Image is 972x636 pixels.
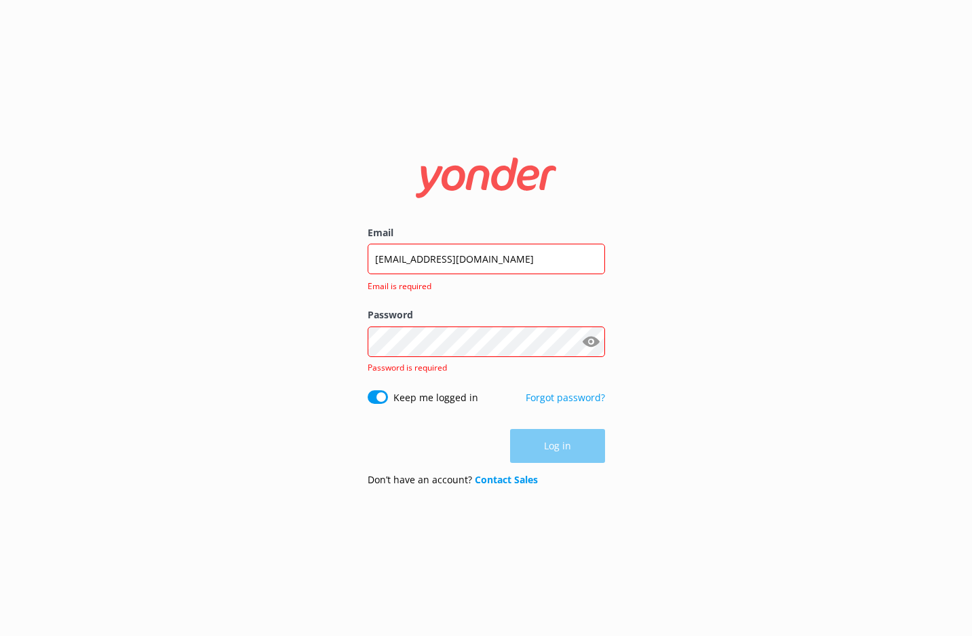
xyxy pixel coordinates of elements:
input: user@emailaddress.com [368,244,605,274]
label: Email [368,225,605,240]
a: Forgot password? [526,391,605,404]
a: Contact Sales [475,473,538,486]
label: Keep me logged in [393,390,478,405]
label: Password [368,307,605,322]
p: Don’t have an account? [368,472,538,487]
span: Password is required [368,362,447,373]
button: Show password [578,328,605,355]
span: Email is required [368,280,597,293]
